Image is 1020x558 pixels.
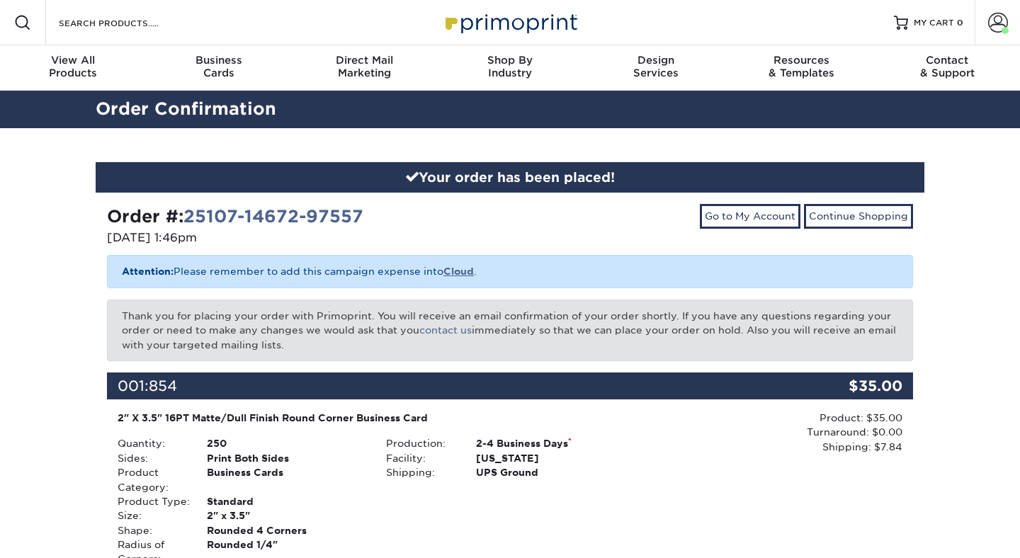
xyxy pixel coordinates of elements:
img: Primoprint [439,7,581,38]
div: Marketing [291,54,437,79]
div: Shape: [107,523,196,537]
div: Your order has been placed! [96,162,924,193]
a: Shop ByIndustry [437,45,583,91]
div: Shipping: [375,465,465,479]
p: Thank you for placing your order with Primoprint. You will receive an email confirmation of your ... [107,300,913,361]
p: Please remember to add this campaign expense into . [107,255,913,287]
a: contact us [419,324,472,336]
div: 2" X 3.5" 16PT Matte/Dull Finish Round Corner Business Card [118,411,634,425]
span: Contact [874,54,1020,67]
a: Resources& Templates [729,45,875,91]
div: & Support [874,54,1020,79]
div: Facility: [375,451,465,465]
span: Resources [729,54,875,67]
div: Quantity: [107,436,196,450]
div: 2-4 Business Days [465,436,645,450]
div: Business Cards [196,465,375,494]
div: Product Type: [107,494,196,508]
a: Go to My Account [700,204,800,228]
div: Size: [107,508,196,523]
div: Industry [437,54,583,79]
span: MY CART [914,17,954,29]
div: $35.00 [778,372,913,399]
div: 250 [196,436,375,450]
a: DesignServices [583,45,729,91]
div: [US_STATE] [465,451,645,465]
a: BusinessCards [146,45,292,91]
a: Contact& Support [874,45,1020,91]
span: Direct Mail [291,54,437,67]
div: UPS Ground [465,465,645,479]
b: Attention: [122,266,174,277]
div: Product: $35.00 Turnaround: $0.00 Shipping: $7.84 [645,411,902,454]
div: Print Both Sides [196,451,375,465]
p: [DATE] 1:46pm [107,229,499,246]
a: 25107-14672-97557 [183,206,363,227]
h2: Order Confirmation [85,96,935,123]
div: 001: [107,372,778,399]
a: Direct MailMarketing [291,45,437,91]
div: 2" x 3.5" [196,508,375,523]
div: & Templates [729,54,875,79]
div: Sides: [107,451,196,465]
div: Rounded 4 Corners [196,523,375,537]
a: Continue Shopping [804,204,913,228]
a: Cloud [443,266,474,277]
div: Cards [146,54,292,79]
span: 854 [149,377,177,394]
div: Product Category: [107,465,196,494]
div: Services [583,54,729,79]
input: SEARCH PRODUCTS..... [57,14,195,31]
div: Production: [375,436,465,450]
span: 0 [957,18,963,28]
strong: Order #: [107,206,363,227]
span: Design [583,54,729,67]
span: Business [146,54,292,67]
div: Standard [196,494,375,508]
span: Shop By [437,54,583,67]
